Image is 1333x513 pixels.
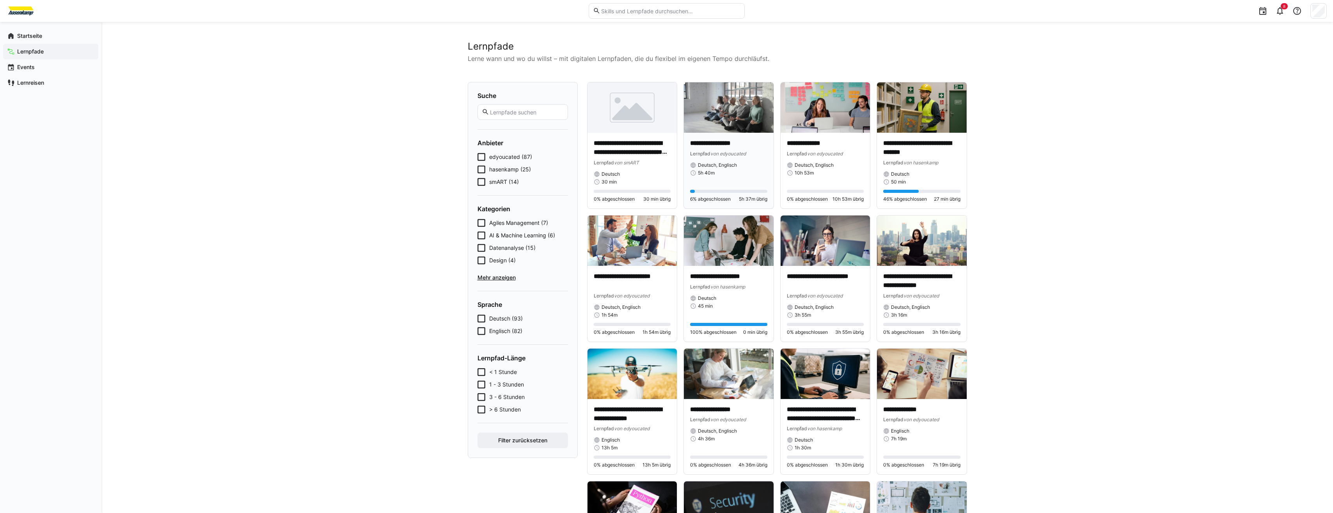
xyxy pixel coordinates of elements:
[883,293,903,299] span: Lernpfad
[602,304,641,310] span: Deutsch, Englisch
[489,406,521,413] span: > 6 Stunden
[614,426,650,431] span: von edyoucated
[883,160,903,166] span: Lernpfad
[710,284,745,290] span: von hasenkamp
[1283,4,1285,9] span: 8
[781,82,870,133] img: image
[594,462,635,468] span: 0% abgeschlossen
[588,82,677,133] img: image
[602,445,618,451] span: 13h 5m
[903,160,938,166] span: von hasenkamp
[787,462,828,468] span: 0% abgeschlossen
[739,196,767,202] span: 5h 37m übrig
[489,232,555,239] span: AI & Machine Learning (6)
[807,426,842,431] span: von hasenkamp
[787,329,828,335] span: 0% abgeschlossen
[932,329,960,335] span: 3h 16m übrig
[489,256,516,264] span: Design (4)
[468,54,967,63] p: Lerne wann und wo du willst – mit digitalen Lernpfaden, die du flexibel im eigenen Tempo durchläu...
[787,196,828,202] span: 0% abgeschlossen
[738,462,767,468] span: 4h 36m übrig
[614,160,639,166] span: von smART
[489,178,519,186] span: smART (14)
[477,92,568,100] h4: Suche
[477,205,568,213] h4: Kategorien
[614,293,650,299] span: von edyoucated
[832,196,864,202] span: 10h 53m übrig
[877,216,967,266] img: image
[698,162,737,168] span: Deutsch, Englisch
[877,82,967,133] img: image
[795,437,813,443] span: Deutsch
[497,436,548,444] span: Filter zurücksetzen
[795,170,814,176] span: 10h 53m
[891,304,930,310] span: Deutsch, Englisch
[600,7,740,14] input: Skills und Lernpfade durchsuchen…
[477,433,568,448] button: Filter zurücksetzen
[787,426,807,431] span: Lernpfad
[787,151,807,157] span: Lernpfad
[684,216,774,266] img: image
[477,274,568,281] span: Mehr anzeigen
[489,109,563,116] input: Lernpfade suchen
[588,349,677,399] img: image
[835,329,864,335] span: 3h 55m übrig
[807,293,843,299] span: von edyoucated
[489,244,536,252] span: Datenanalyse (15)
[883,196,927,202] span: 46% abgeschlossen
[489,315,523,322] span: Deutsch (93)
[807,151,843,157] span: von edyoucated
[489,393,525,401] span: 3 - 6 Stunden
[602,437,620,443] span: Englisch
[594,329,635,335] span: 0% abgeschlossen
[690,417,710,422] span: Lernpfad
[743,329,767,335] span: 0 min übrig
[643,462,671,468] span: 13h 5m übrig
[883,417,903,422] span: Lernpfad
[787,293,807,299] span: Lernpfad
[690,284,710,290] span: Lernpfad
[489,166,531,173] span: hasenkamp (25)
[690,329,737,335] span: 100% abgeschlossen
[602,179,617,185] span: 30 min
[877,349,967,399] img: image
[489,219,548,227] span: Agiles Management (7)
[903,417,939,422] span: von edyoucated
[795,445,811,451] span: 1h 30m
[934,196,960,202] span: 27 min übrig
[795,312,811,318] span: 3h 55m
[903,293,939,299] span: von edyoucated
[643,329,671,335] span: 1h 54m übrig
[835,462,864,468] span: 1h 30m übrig
[489,327,522,335] span: Englisch (82)
[698,295,716,301] span: Deutsch
[891,171,909,177] span: Deutsch
[477,354,568,362] h4: Lernpfad-Länge
[698,436,715,442] span: 4h 36m
[795,304,834,310] span: Deutsch, Englisch
[781,349,870,399] img: image
[602,312,618,318] span: 1h 54m
[710,151,746,157] span: von edyoucated
[489,381,524,388] span: 1 - 3 Stunden
[883,462,924,468] span: 0% abgeschlossen
[933,462,960,468] span: 7h 19m übrig
[690,196,731,202] span: 6% abgeschlossen
[891,428,909,434] span: Englisch
[690,151,710,157] span: Lernpfad
[477,301,568,308] h4: Sprache
[891,312,907,318] span: 3h 16m
[781,216,870,266] img: image
[643,196,671,202] span: 30 min übrig
[489,368,517,376] span: < 1 Stunde
[698,170,715,176] span: 5h 40m
[602,171,620,177] span: Deutsch
[684,349,774,399] img: image
[468,41,967,52] h2: Lernpfade
[489,153,532,161] span: edyoucated (87)
[795,162,834,168] span: Deutsch, Englisch
[684,82,774,133] img: image
[891,179,906,185] span: 50 min
[594,426,614,431] span: Lernpfad
[594,160,614,166] span: Lernpfad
